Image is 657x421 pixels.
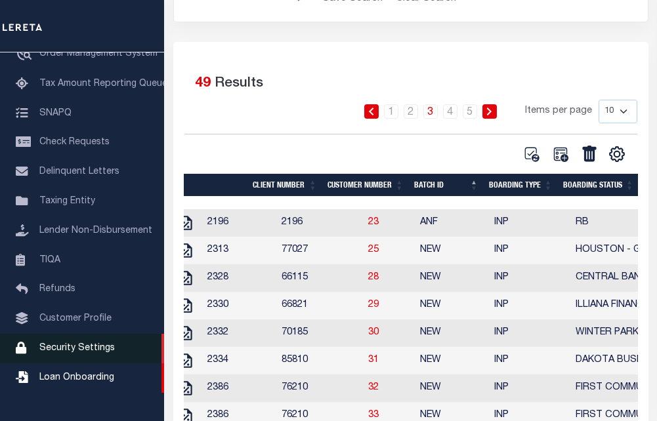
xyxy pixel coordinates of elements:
td: 77027 [276,237,363,264]
span: Customer Profile [39,314,112,323]
td: 76210 [276,374,363,402]
a: 1 [384,104,398,119]
td: INP [489,264,570,292]
td: ANF [415,209,489,237]
td: 2330 [202,292,276,319]
span: 49 [195,77,211,90]
th: Client Number: activate to sort column ascending [247,174,322,196]
td: NEW [415,237,489,264]
span: Loan Onboarding [39,373,114,382]
td: 2328 [202,264,276,292]
td: 2334 [202,347,276,374]
td: 66115 [276,264,363,292]
i: travel_explore [16,46,37,63]
td: INP [489,209,570,237]
a: 31 [368,355,379,365]
td: NEW [415,347,489,374]
td: INP [489,347,570,374]
th: Boarding Type: activate to sort column ascending [484,174,558,196]
label: Results [215,73,263,94]
td: 2386 [202,374,276,402]
span: Lender Non-Disbursement [39,226,152,235]
span: Tax Amount Reporting Queue [39,79,167,89]
td: NEW [415,374,489,402]
a: 33 [368,411,379,420]
span: Taxing Entity [39,197,95,206]
span: Order Management System [39,49,158,58]
span: SNAPQ [39,108,72,117]
td: 2196 [202,209,276,237]
th: Boarding Status: activate to sort column ascending [558,174,639,196]
a: 32 [368,383,379,392]
a: 5 [463,104,477,119]
a: 25 [368,245,379,254]
td: 85810 [276,347,363,374]
td: 2196 [276,209,363,237]
a: 23 [368,218,379,227]
a: 2 [404,104,418,119]
td: 66821 [276,292,363,319]
a: 29 [368,300,379,310]
span: Items per page [525,104,592,119]
td: NEW [415,264,489,292]
a: 4 [443,104,457,119]
span: TIQA [39,255,60,264]
td: 2313 [202,237,276,264]
td: NEW [415,319,489,347]
td: 2332 [202,319,276,347]
a: 3 [423,104,438,119]
span: Delinquent Letters [39,167,119,176]
span: Refunds [39,285,75,294]
td: INP [489,292,570,319]
td: INP [489,237,570,264]
td: INP [489,319,570,347]
td: NEW [415,292,489,319]
td: INP [489,374,570,402]
th: Batch ID: activate to sort column descending [409,174,484,196]
th: Customer Number: activate to sort column ascending [322,174,409,196]
a: 30 [368,328,379,337]
td: 70185 [276,319,363,347]
a: 28 [368,273,379,282]
span: Security Settings [39,344,115,353]
span: Check Requests [39,138,110,147]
